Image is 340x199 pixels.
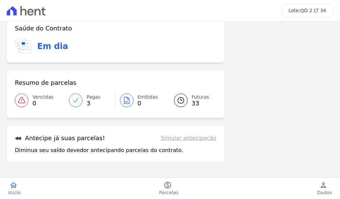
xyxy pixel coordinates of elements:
[309,181,340,196] a: personDados
[138,101,158,106] span: 0
[8,189,21,196] span: Início
[15,134,105,142] h3: Antecipe já suas parcelas!
[289,7,326,14] h3: Lote:
[15,91,65,110] a: Vencidas 0
[151,181,187,196] a: paidParcelas
[15,79,76,87] h3: Resumo de parcelas
[32,101,53,106] span: 0
[37,40,68,52] h3: Em dia
[32,94,53,101] span: Vencidas
[138,94,158,101] span: Emitidas
[317,189,332,196] span: Dados
[300,8,326,13] span: QD 2 LT 34
[161,134,216,142] a: Simular antecipação
[159,189,179,196] span: Parcelas
[87,101,100,106] span: 3
[116,91,166,110] a: Emitidas 0
[65,91,115,110] a: Pagas 3
[87,94,100,101] span: Pagas
[15,24,72,32] h3: Saúde do Contrato
[166,91,216,110] a: Futuras 33
[192,94,209,101] span: Futuras
[319,181,327,189] i: person
[192,101,209,106] span: 33
[9,181,18,189] i: home
[15,146,183,154] p: Diminua seu saldo devedor antecipando parcelas do contrato.
[164,181,172,189] i: paid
